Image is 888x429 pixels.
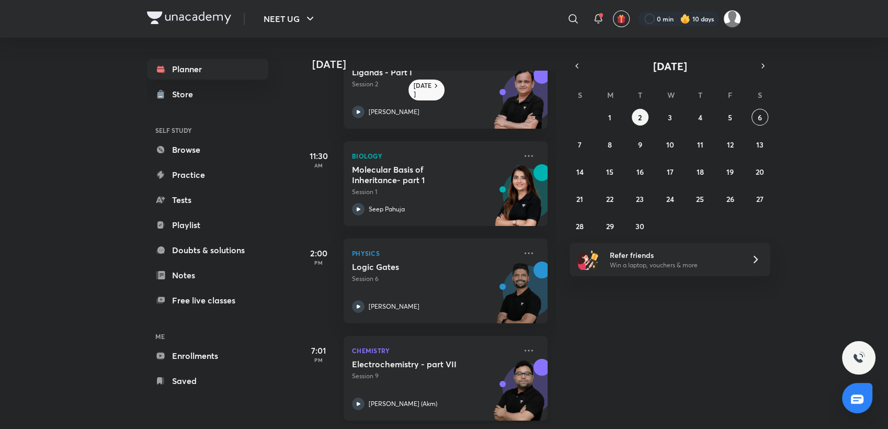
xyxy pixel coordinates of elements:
button: September 15, 2025 [601,163,618,180]
abbr: September 20, 2025 [756,167,764,177]
a: Browse [147,139,268,160]
abbr: September 24, 2025 [666,194,674,204]
p: PM [298,259,339,266]
button: September 22, 2025 [601,190,618,207]
h6: SELF STUDY [147,121,268,139]
button: September 10, 2025 [662,136,678,153]
abbr: September 27, 2025 [756,194,764,204]
abbr: September 21, 2025 [576,194,583,204]
h6: [DATE] [414,82,432,98]
p: [PERSON_NAME] [369,302,419,311]
img: ttu [852,352,865,364]
a: Playlist [147,214,268,235]
abbr: September 16, 2025 [636,167,644,177]
img: Payal [723,10,741,28]
abbr: September 3, 2025 [668,112,672,122]
button: September 12, 2025 [722,136,738,153]
button: [DATE] [584,59,756,73]
button: September 14, 2025 [572,163,588,180]
button: September 4, 2025 [691,109,708,126]
abbr: Tuesday [638,90,642,100]
p: Chemistry [352,344,516,357]
abbr: Monday [607,90,613,100]
abbr: September 22, 2025 [606,194,613,204]
abbr: September 30, 2025 [635,221,644,231]
a: Company Logo [147,12,231,27]
p: Session 6 [352,274,516,284]
abbr: Wednesday [667,90,675,100]
abbr: September 14, 2025 [576,167,584,177]
p: Physics [352,247,516,259]
a: Saved [147,370,268,391]
span: [DATE] [653,59,687,73]
a: Free live classes [147,290,268,311]
h6: Refer friends [610,250,738,261]
abbr: September 8, 2025 [608,140,612,150]
h5: 7:01 [298,344,339,357]
a: Planner [147,59,268,80]
p: PM [298,357,339,363]
abbr: September 7, 2025 [578,140,582,150]
abbr: September 13, 2025 [756,140,764,150]
p: Session 9 [352,371,516,381]
p: Session 1 [352,187,516,197]
button: avatar [613,10,630,27]
button: September 29, 2025 [601,218,618,234]
abbr: September 19, 2025 [726,167,734,177]
abbr: September 23, 2025 [636,194,644,204]
p: [PERSON_NAME] (Akm) [369,399,437,409]
button: September 24, 2025 [662,190,678,207]
div: Store [172,88,199,100]
img: unacademy [490,67,548,139]
button: September 23, 2025 [632,190,648,207]
button: September 30, 2025 [632,218,648,234]
button: September 9, 2025 [632,136,648,153]
button: September 19, 2025 [722,163,738,180]
abbr: September 12, 2025 [726,140,733,150]
abbr: September 4, 2025 [698,112,702,122]
abbr: Thursday [698,90,702,100]
h5: Molecular Basis of Inheritance- part 1 [352,164,482,185]
button: September 2, 2025 [632,109,648,126]
img: unacademy [490,164,548,236]
a: Enrollments [147,345,268,366]
abbr: September 29, 2025 [606,221,614,231]
abbr: September 1, 2025 [608,112,611,122]
img: referral [578,249,599,270]
button: September 6, 2025 [752,109,768,126]
p: [PERSON_NAME] [369,107,419,117]
button: September 18, 2025 [691,163,708,180]
button: September 20, 2025 [752,163,768,180]
p: AM [298,162,339,168]
abbr: September 6, 2025 [758,112,762,122]
abbr: September 5, 2025 [728,112,732,122]
p: Seep Pahuja [369,205,405,214]
img: unacademy [490,262,548,334]
abbr: September 28, 2025 [576,221,584,231]
a: Notes [147,265,268,286]
a: Doubts & solutions [147,240,268,261]
abbr: September 26, 2025 [726,194,734,204]
p: Session 2 [352,80,516,89]
abbr: September 17, 2025 [666,167,673,177]
h6: ME [147,328,268,345]
button: NEET UG [257,8,323,29]
a: Store [147,84,268,105]
abbr: September 15, 2025 [606,167,613,177]
h5: 11:30 [298,150,339,162]
p: Win a laptop, vouchers & more [610,261,738,270]
button: September 28, 2025 [572,218,588,234]
abbr: September 25, 2025 [696,194,704,204]
abbr: September 9, 2025 [638,140,642,150]
abbr: September 18, 2025 [696,167,703,177]
button: September 25, 2025 [691,190,708,207]
img: avatar [617,14,626,24]
a: Tests [147,189,268,210]
abbr: September 2, 2025 [638,112,642,122]
button: September 3, 2025 [662,109,678,126]
button: September 16, 2025 [632,163,648,180]
button: September 26, 2025 [722,190,738,207]
button: September 17, 2025 [662,163,678,180]
h4: [DATE] [312,58,558,71]
button: September 27, 2025 [752,190,768,207]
